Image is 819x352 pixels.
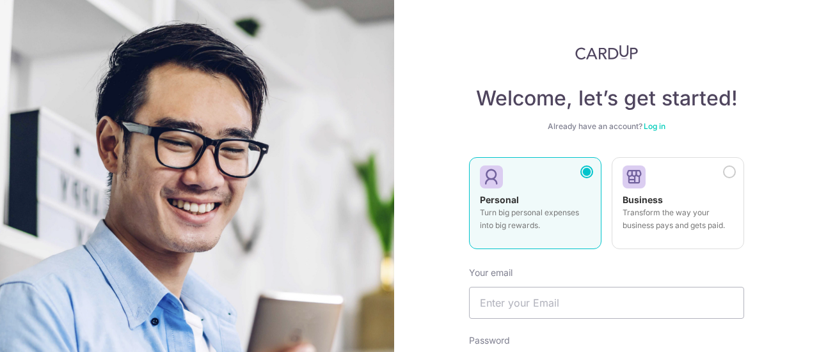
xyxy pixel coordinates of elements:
[469,121,744,132] div: Already have an account?
[623,206,733,232] p: Transform the way your business pays and gets paid.
[469,266,513,279] label: Your email
[469,334,510,347] label: Password
[480,194,519,205] strong: Personal
[623,194,663,205] strong: Business
[644,121,665,131] a: Log in
[469,86,744,111] h4: Welcome, let’s get started!
[480,206,591,232] p: Turn big personal expenses into big rewards.
[575,45,638,60] img: CardUp Logo
[612,157,744,257] a: Business Transform the way your business pays and gets paid.
[469,287,744,319] input: Enter your Email
[469,157,601,257] a: Personal Turn big personal expenses into big rewards.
